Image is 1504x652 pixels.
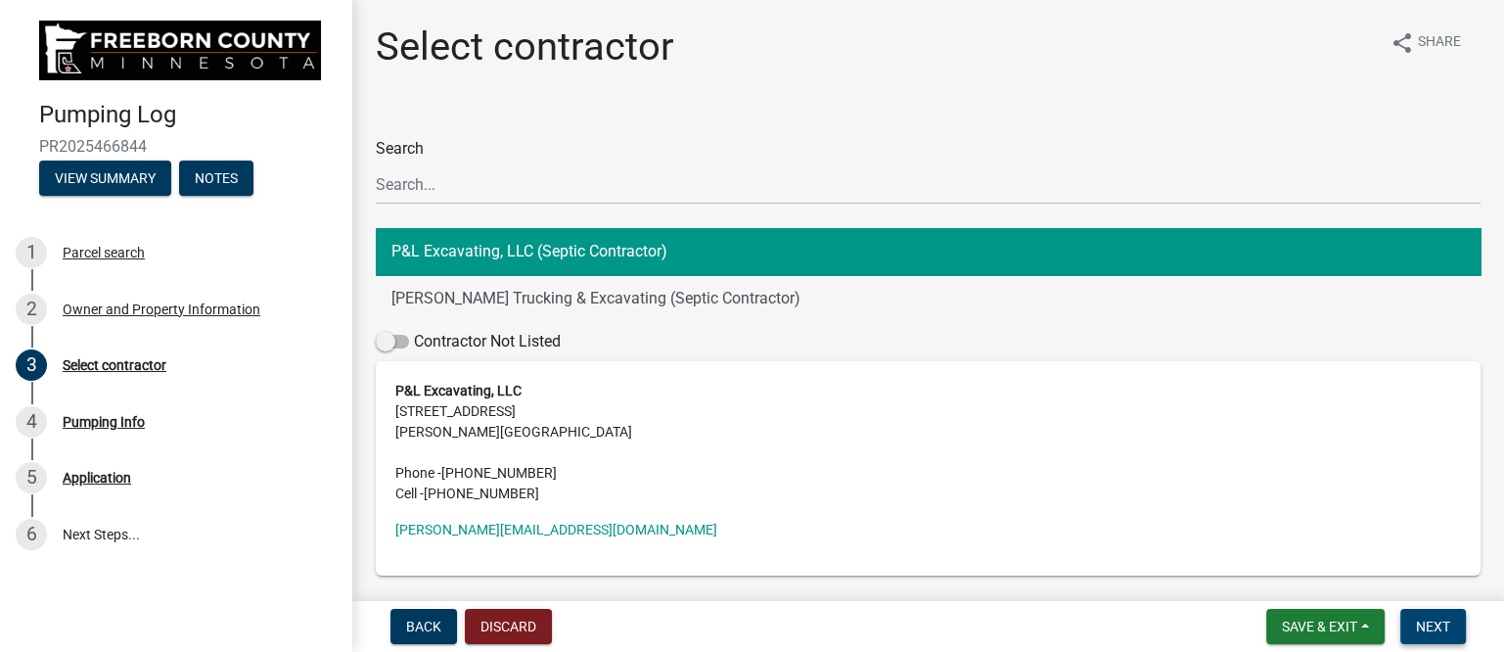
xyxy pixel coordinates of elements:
[16,349,47,381] div: 3
[63,303,260,316] div: Owner and Property Information
[63,358,166,372] div: Select contractor
[376,164,1481,205] input: Search...
[179,171,253,187] wm-modal-confirm: Notes
[63,246,145,259] div: Parcel search
[63,415,145,429] div: Pumping Info
[395,381,1461,504] address: [STREET_ADDRESS] [PERSON_NAME][GEOGRAPHIC_DATA]
[406,619,441,634] span: Back
[16,406,47,438] div: 4
[395,522,717,537] a: [PERSON_NAME][EMAIL_ADDRESS][DOMAIN_NAME]
[465,609,552,644] button: Discard
[376,275,1481,322] button: [PERSON_NAME] Trucking & Excavating (Septic Contractor)
[376,23,674,70] h1: Select contractor
[1390,31,1414,55] i: share
[39,161,171,196] button: View Summary
[395,465,441,481] abbr: Phone -
[39,171,171,187] wm-modal-confirm: Summary
[376,141,424,157] label: Search
[376,330,561,353] label: Contractor Not Listed
[16,294,47,325] div: 2
[1400,609,1466,644] button: Next
[1416,619,1450,634] span: Next
[39,21,321,80] img: Freeborn County, Minnesota
[179,161,253,196] button: Notes
[1266,609,1385,644] button: Save & Exit
[395,383,522,398] strong: P&L Excavating, LLC
[1418,31,1461,55] span: Share
[16,237,47,268] div: 1
[395,486,424,501] abbr: Cell -
[441,465,557,481] span: [PHONE_NUMBER]
[1282,619,1357,634] span: Save & Exit
[390,609,457,644] button: Back
[16,462,47,493] div: 5
[39,137,313,156] span: PR2025466844
[1375,23,1477,62] button: shareShare
[16,519,47,550] div: 6
[39,101,337,129] h4: Pumping Log
[63,471,131,485] div: Application
[376,228,1481,275] button: P&L Excavating, LLC (Septic Contractor)
[424,486,539,501] span: [PHONE_NUMBER]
